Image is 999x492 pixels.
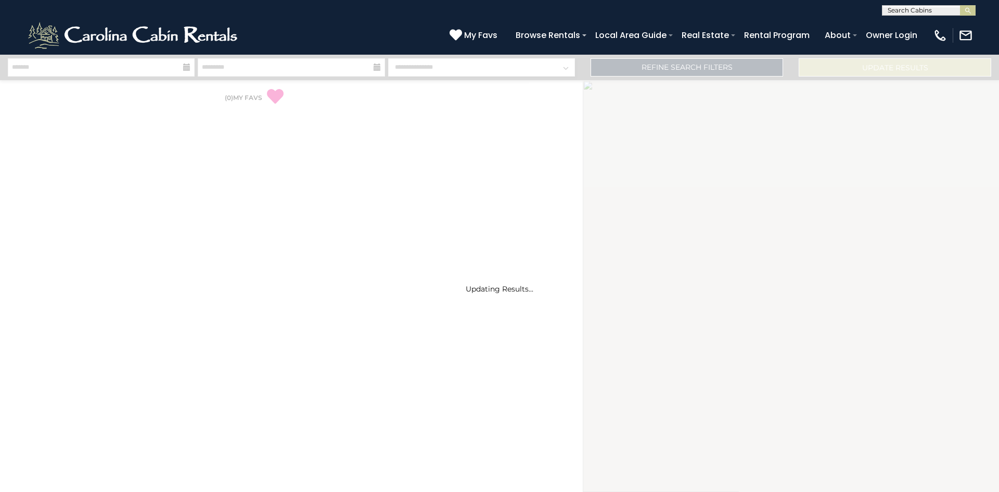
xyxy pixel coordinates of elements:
img: mail-regular-white.png [958,28,973,43]
img: phone-regular-white.png [933,28,947,43]
img: White-1-2.png [26,20,242,51]
a: About [819,26,856,44]
a: Real Estate [676,26,734,44]
a: Owner Login [861,26,923,44]
a: Browse Rentals [510,26,585,44]
span: My Favs [464,29,497,42]
a: Local Area Guide [590,26,672,44]
a: My Favs [450,29,500,42]
a: Rental Program [739,26,815,44]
